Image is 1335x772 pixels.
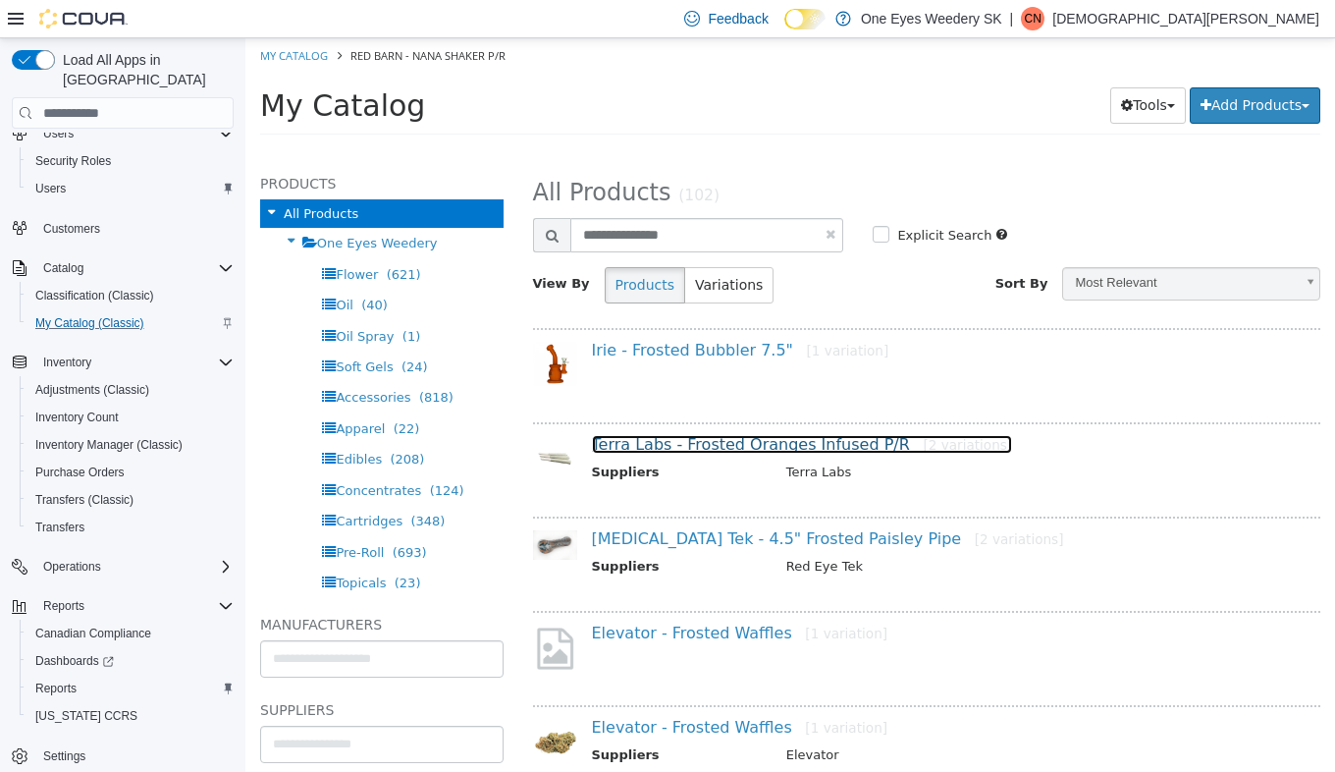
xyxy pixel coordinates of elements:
span: Users [43,126,74,141]
h5: Manufacturers [15,575,258,598]
span: Inventory [43,355,91,370]
span: (693) [147,507,182,522]
span: Dashboards [27,649,234,673]
span: My Catalog (Classic) [35,315,144,331]
span: Red Barn - Nana Shaker P/R [105,10,260,25]
span: Oil [90,259,107,274]
span: (22) [148,383,175,398]
span: Operations [35,555,234,579]
span: Inventory Count [35,410,119,425]
span: Purchase Orders [35,465,125,480]
button: Reports [35,594,92,618]
button: Users [20,175,241,202]
button: Tools [865,49,940,85]
a: Irie - Frosted Bubbler 7.5"[1 variation] [347,303,644,321]
button: Transfers [20,514,241,541]
a: Most Relevant [817,229,1075,262]
button: Inventory Count [20,404,241,431]
span: Feedback [708,9,768,28]
div: Christian Nedjelski [1021,7,1044,30]
button: Reports [4,592,241,620]
button: Products [359,229,440,265]
small: (102) [433,148,474,166]
p: | [1010,7,1014,30]
span: Settings [43,748,85,764]
a: My Catalog [15,10,82,25]
p: [DEMOGRAPHIC_DATA][PERSON_NAME] [1052,7,1319,30]
span: Reports [35,594,234,618]
img: missing-image.png [288,586,332,634]
span: Users [35,181,66,196]
button: Security Roles [20,147,241,175]
a: My Catalog (Classic) [27,311,152,335]
small: [1 variation] [560,587,642,603]
a: Adjustments (Classic) [27,378,157,402]
span: Dark Mode [784,29,785,30]
span: Catalog [43,260,83,276]
img: 150 [288,303,332,348]
span: [US_STATE] CCRS [35,708,137,724]
button: Catalog [4,254,241,282]
th: Suppliers [347,424,526,449]
button: Users [4,120,241,147]
a: Dashboards [20,647,241,675]
a: Canadian Compliance [27,622,159,645]
span: (23) [149,537,176,552]
input: Dark Mode [784,9,826,29]
a: Terra Labs - Frosted Oranges Infused P/R[2 variations] [347,397,768,415]
button: [US_STATE] CCRS [20,702,241,730]
span: Inventory Manager (Classic) [35,437,183,453]
h5: Products [15,134,258,157]
a: Inventory Count [27,406,127,429]
span: Most Relevant [818,230,1048,260]
span: Operations [43,559,101,575]
a: Transfers (Classic) [27,488,141,512]
span: Adjustments (Classic) [35,382,149,398]
p: One Eyes Weedery SK [861,7,1002,30]
td: Red Eye Tek [526,519,1066,543]
button: Purchase Orders [20,459,241,486]
h5: Suppliers [15,660,258,684]
button: Reports [20,675,241,702]
span: Inventory Manager (Classic) [27,433,234,457]
a: Elevator - Frosted Waffles[1 variation] [347,585,643,604]
span: Reports [43,598,84,614]
span: Transfers (Classic) [27,488,234,512]
a: Users [27,177,74,200]
span: Apparel [90,383,139,398]
small: [2 variations] [729,493,819,509]
button: Catalog [35,256,91,280]
a: Security Roles [27,149,119,173]
button: Users [35,122,81,145]
span: Classification (Classic) [27,284,234,307]
button: Variations [439,229,528,265]
span: Canadian Compliance [27,622,234,645]
span: Soft Gels [90,321,147,336]
span: Inventory Count [27,406,234,429]
a: Customers [35,217,108,241]
a: Inventory Manager (Classic) [27,433,190,457]
span: Oil Spray [90,291,148,305]
button: Classification (Classic) [20,282,241,309]
button: Canadian Compliance [20,620,241,647]
small: [2 variations] [677,399,767,414]
span: (818) [174,352,208,366]
small: [1 variation] [561,304,644,320]
button: Adjustments (Classic) [20,376,241,404]
span: Load All Apps in [GEOGRAPHIC_DATA] [55,50,234,89]
span: Transfers [27,516,234,539]
span: Purchase Orders [27,461,234,484]
span: Washington CCRS [27,704,234,728]
span: Dashboards [35,653,114,669]
span: (348) [165,475,199,490]
span: CN [1025,7,1041,30]
span: Customers [43,221,100,237]
span: Edibles [90,414,136,428]
span: Sort By [750,238,803,252]
span: Accessories [90,352,165,366]
span: Adjustments (Classic) [27,378,234,402]
span: My Catalog (Classic) [27,311,234,335]
a: Settings [35,744,93,768]
span: View By [288,238,345,252]
button: Operations [35,555,109,579]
